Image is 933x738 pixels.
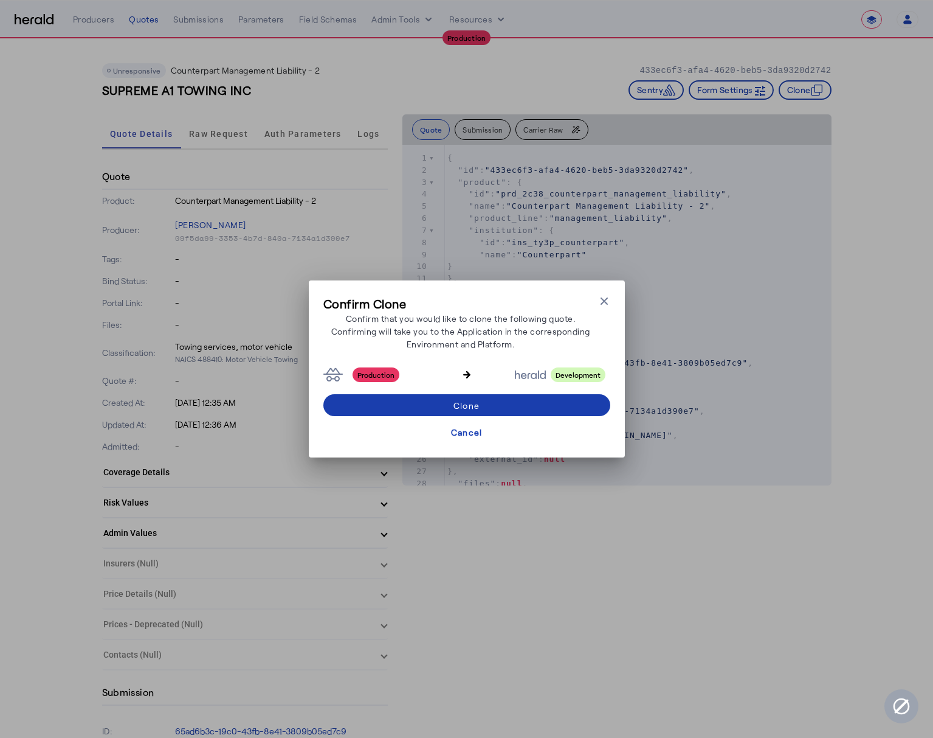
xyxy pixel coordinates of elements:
button: Cancel [323,421,610,443]
div: Cancel [451,426,483,439]
h3: Confirm Clone [323,295,598,312]
div: Clone [453,399,480,412]
span: Production [353,367,399,382]
span: Development [551,367,605,382]
button: Clone [323,394,610,416]
p: Confirm that you would like to clone the following quote. Confirming will take you to the Applica... [323,312,598,350]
